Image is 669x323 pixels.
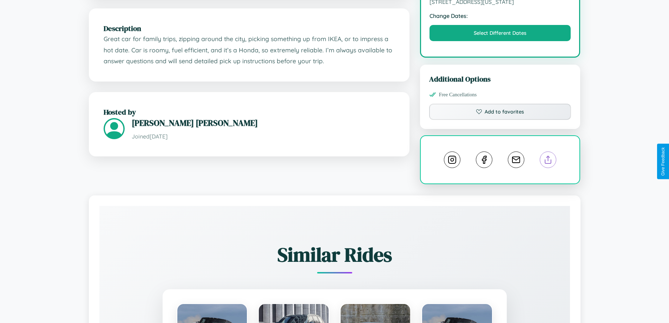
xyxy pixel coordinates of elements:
h3: Additional Options [429,74,571,84]
p: Great car for family trips, zipping around the city, picking something up from IKEA, or to impres... [104,33,395,67]
p: Joined [DATE] [132,131,395,142]
h3: [PERSON_NAME] [PERSON_NAME] [132,117,395,129]
button: Select Different Dates [429,25,571,41]
strong: Change Dates: [429,12,571,19]
div: Give Feedback [661,147,665,176]
h2: Hosted by [104,107,395,117]
button: Add to favorites [429,104,571,120]
h2: Similar Rides [124,241,545,268]
h2: Description [104,23,395,33]
span: Free Cancellations [439,92,477,98]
